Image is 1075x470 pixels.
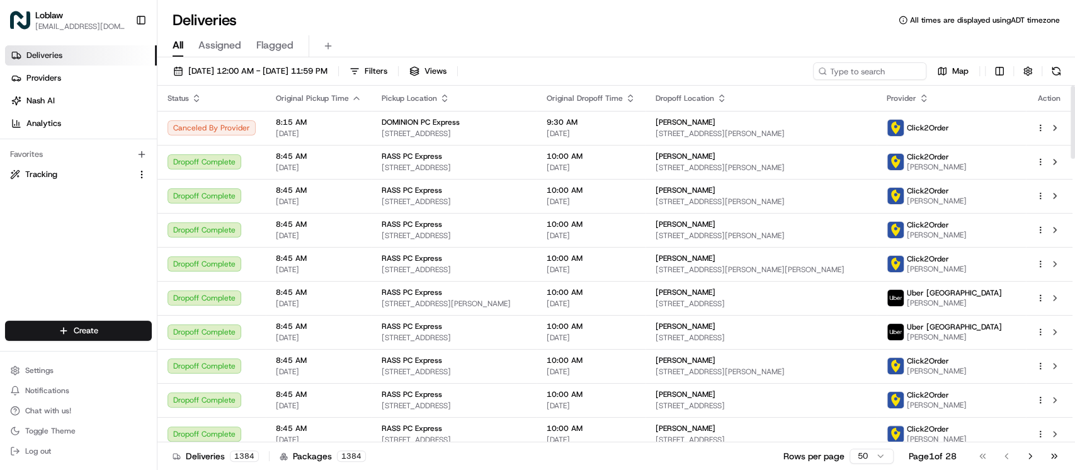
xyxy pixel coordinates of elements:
[656,333,867,343] span: [STREET_ADDRESS]
[382,219,442,229] span: RASS PC Express
[230,450,259,462] div: 1384
[382,321,442,331] span: RASS PC Express
[276,197,361,207] span: [DATE]
[783,450,845,462] p: Rows per page
[656,231,867,241] span: [STREET_ADDRESS][PERSON_NAME]
[656,401,867,411] span: [STREET_ADDRESS]
[382,333,526,343] span: [STREET_ADDRESS]
[25,386,69,396] span: Notifications
[280,450,366,462] div: Packages
[382,253,442,263] span: RASS PC Express
[887,358,904,374] img: profile_click2order_cartwheel.png
[276,253,361,263] span: 8:45 AM
[115,195,141,205] span: [DATE]
[5,321,152,341] button: Create
[656,389,715,399] span: [PERSON_NAME]
[907,230,967,240] span: [PERSON_NAME]
[656,287,715,297] span: [PERSON_NAME]
[10,10,30,30] img: Loblaw
[547,197,635,207] span: [DATE]
[382,299,526,309] span: [STREET_ADDRESS][PERSON_NAME]
[276,163,361,173] span: [DATE]
[25,406,71,416] span: Chat with us!
[365,66,387,77] span: Filters
[276,299,361,309] span: [DATE]
[337,450,366,462] div: 1384
[907,322,1002,332] span: Uber [GEOGRAPHIC_DATA]
[907,152,949,162] span: Click2Order
[887,188,904,204] img: profile_click2order_cartwheel.png
[276,219,361,229] span: 8:45 AM
[887,256,904,272] img: profile_click2order_cartwheel.png
[656,129,867,139] span: [STREET_ADDRESS][PERSON_NAME]
[276,117,361,127] span: 8:15 AM
[382,401,526,411] span: [STREET_ADDRESS]
[547,423,635,433] span: 10:00 AM
[119,282,202,294] span: API Documentation
[276,321,361,331] span: 8:45 AM
[547,129,635,139] span: [DATE]
[195,161,229,176] button: See all
[813,62,926,80] input: Type to search
[656,185,715,195] span: [PERSON_NAME]
[382,163,526,173] span: [STREET_ADDRESS]
[907,356,949,366] span: Click2Order
[547,93,623,103] span: Original Dropoff Time
[382,389,442,399] span: RASS PC Express
[547,151,635,161] span: 10:00 AM
[13,217,33,238] img: Liam S.
[256,38,293,53] span: Flagged
[382,435,526,445] span: [STREET_ADDRESS]
[547,401,635,411] span: [DATE]
[276,231,361,241] span: [DATE]
[907,196,967,206] span: [PERSON_NAME]
[547,367,635,377] span: [DATE]
[887,290,904,306] img: uber-new-logo.jpeg
[105,229,109,239] span: •
[1047,62,1065,80] button: Refresh
[382,197,526,207] span: [STREET_ADDRESS]
[656,265,867,275] span: [STREET_ADDRESS][PERSON_NAME][PERSON_NAME]
[547,333,635,343] span: [DATE]
[25,282,96,294] span: Knowledge Base
[887,93,916,103] span: Provider
[656,253,715,263] span: [PERSON_NAME]
[5,45,157,66] a: Deliveries
[907,162,967,172] span: [PERSON_NAME]
[276,401,361,411] span: [DATE]
[5,442,152,460] button: Log out
[424,66,446,77] span: Views
[276,355,361,365] span: 8:45 AM
[404,62,452,80] button: Views
[168,62,333,80] button: [DATE] 12:00 AM - [DATE] 11:59 PM
[887,222,904,238] img: profile_click2order_cartwheel.png
[907,424,949,434] span: Click2Order
[547,287,635,297] span: 10:00 AM
[382,423,442,433] span: RASS PC Express
[276,367,361,377] span: [DATE]
[1036,93,1062,103] div: Action
[931,62,974,80] button: Map
[198,38,241,53] span: Assigned
[188,66,327,77] span: [DATE] 12:00 AM - [DATE] 11:59 PM
[35,9,63,21] button: Loblaw
[276,435,361,445] span: [DATE]
[656,321,715,331] span: [PERSON_NAME]
[547,219,635,229] span: 10:00 AM
[907,123,949,133] span: Click2Order
[547,389,635,399] span: 10:00 AM
[382,117,460,127] span: DOMINION PC Express
[656,423,715,433] span: [PERSON_NAME]
[5,113,157,134] a: Analytics
[276,333,361,343] span: [DATE]
[382,151,442,161] span: RASS PC Express
[10,169,132,180] a: Tracking
[382,265,526,275] span: [STREET_ADDRESS]
[344,62,393,80] button: Filters
[907,220,949,230] span: Click2Order
[35,21,125,32] button: [EMAIL_ADDRESS][DOMAIN_NAME]
[13,13,38,38] img: Nash
[173,450,259,462] div: Deliveries
[276,389,361,399] span: 8:45 AM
